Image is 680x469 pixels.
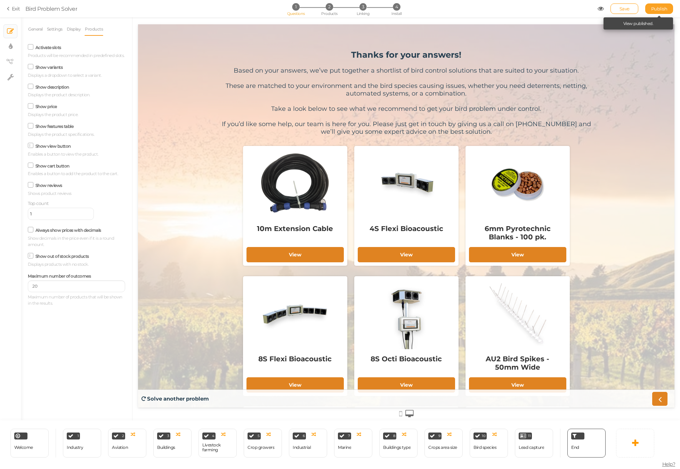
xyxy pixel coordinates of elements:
[28,151,98,157] small: Enables a button to view the product.
[35,254,89,259] label: Show out of stock products
[331,325,428,353] div: AU2 Bird Spikes - 50mm Wide
[35,163,70,168] label: Show cart button
[28,273,91,279] span: Maximum number of outcomes
[112,445,128,450] div: Aviation
[428,445,457,450] div: Crops area size
[28,72,102,79] small: Displays a dropdown to select a variant.
[393,434,395,438] span: 8
[63,429,101,458] div: 1 Industry
[567,429,606,458] div: End
[338,445,351,450] div: Marine
[620,6,630,11] span: Save
[528,434,531,438] span: 11
[424,429,463,458] div: 9 Crops area size
[108,195,206,223] div: 10m Extension Cable
[519,445,544,450] div: Lead capture
[153,429,192,458] div: 3 Buildings
[108,429,146,458] div: 2 Aviation
[220,325,317,353] div: 8S Octi Bioacoustic
[7,5,20,12] a: Exit
[14,445,33,450] span: Welcome
[326,3,333,10] span: 2
[292,3,299,10] span: 1
[84,23,103,36] a: Products
[359,3,367,10] span: 3
[35,124,74,129] label: Show features table
[379,429,418,458] div: 8 Buildings type
[47,23,63,36] a: Settings
[28,236,114,247] span: Show decimals in the price even if it is a round amount.
[651,6,667,11] span: Publish
[482,434,485,438] span: 10
[391,11,402,16] span: Install
[623,21,654,26] a: View published.
[35,228,101,233] label: Always show prices with decimals
[28,190,72,197] small: Shows product reviews
[373,227,386,233] strong: View
[122,434,124,438] span: 2
[438,434,440,438] span: 9
[35,84,69,90] label: Show description
[293,445,311,450] div: Industrial
[347,3,379,10] li: 3 Linking
[571,445,579,450] span: End
[78,434,79,438] span: 1
[28,171,118,177] small: Enables a button to add the product to the cart.
[28,131,94,138] small: Displays the product specifications.
[28,112,78,118] small: Displays the product price.
[515,429,553,458] div: 11 Lead capture
[212,434,214,438] span: 4
[331,195,428,223] div: 6mm Pyrotechnic Blanks - 100 pk.
[262,357,275,364] strong: View
[25,5,78,13] div: Bird Problem Solver
[262,227,275,233] strong: View
[28,200,49,206] label: Top count
[348,434,350,438] span: 7
[473,445,496,450] div: Bird species
[220,195,317,223] div: 4S Flexi Bioacoustic
[303,434,305,438] span: 6
[373,357,386,364] strong: View
[213,25,323,35] strong: Thanks for your answers!
[393,3,400,10] span: 4
[662,461,675,467] span: Help?
[108,325,206,353] div: 8S Flexi Bioacoustic
[321,11,338,16] span: Products
[35,183,62,188] label: Show reviews
[9,371,71,378] strong: Solve another problem
[35,45,61,50] label: Activate slots
[151,357,163,364] strong: View
[35,104,57,109] label: Show price
[157,445,175,450] div: Buildings
[289,429,327,458] div: 6 Industrial
[77,42,460,111] div: Based on your answers, we’ve put together a shortlist of bird control solutions that are suited t...
[67,445,83,450] div: Industry
[35,65,63,70] label: Show variants
[199,429,237,458] div: 4 Livestock farming
[202,443,233,452] div: Livestock farming
[357,11,369,16] span: Linking
[66,23,81,36] a: Display
[334,429,372,458] div: 7 Marine
[470,429,508,458] div: 10 Bird species
[28,92,90,98] small: Displays the product description.
[383,445,411,450] div: Buildings type
[287,11,305,16] span: Questions
[248,445,274,450] div: Crop growers
[28,294,122,306] span: Maximum number of products that will be shown in the results.
[28,23,43,36] a: General
[151,227,163,233] strong: View
[28,262,88,267] span: Displays products with no stock.
[28,52,124,59] small: Products will be recommended in predefined slots.
[10,429,49,458] div: Welcome
[313,3,346,10] li: 2 Products
[167,434,169,438] span: 3
[258,434,260,438] span: 5
[380,3,413,10] li: 4 Install
[280,3,312,10] li: 1 Questions
[610,3,638,14] div: Save
[35,143,71,149] label: Show view button
[244,429,282,458] div: 5 Crop growers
